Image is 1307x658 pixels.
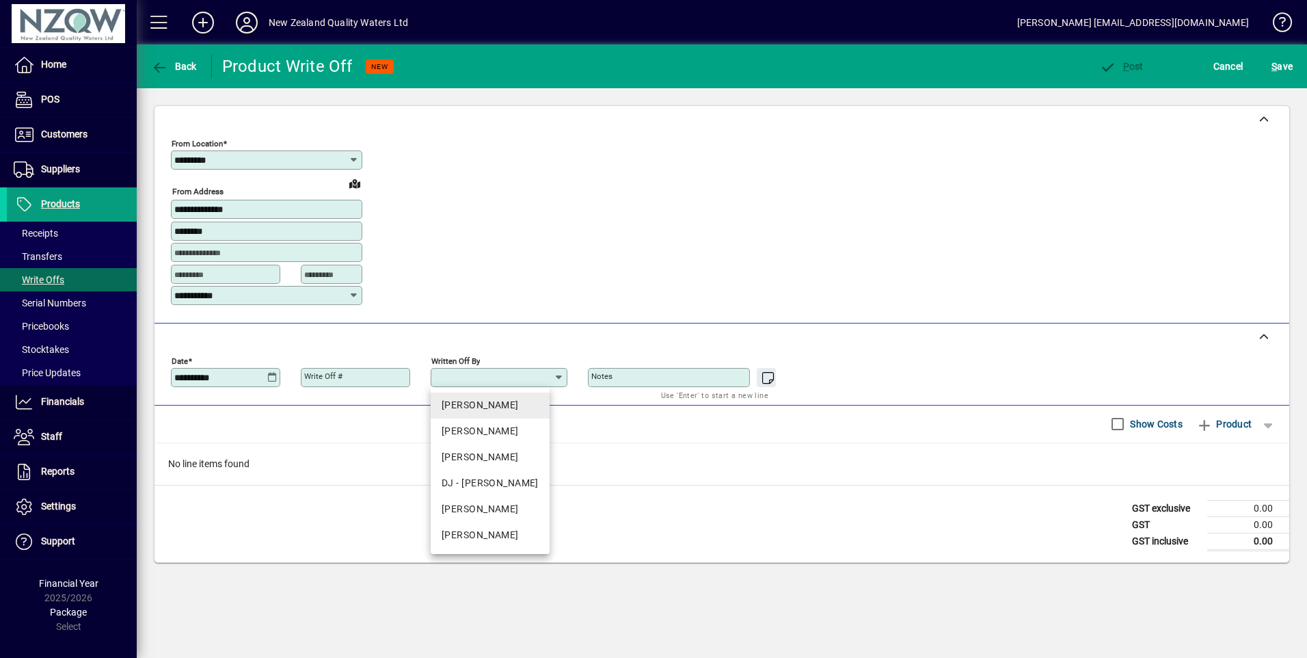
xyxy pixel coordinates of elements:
mat-hint: Use 'Enter' to start a new line [661,387,768,403]
td: 0.00 [1207,500,1289,516]
a: Reports [7,455,137,489]
span: Home [41,59,66,70]
button: Post [1096,54,1147,79]
span: ave [1271,55,1293,77]
span: Settings [41,501,76,512]
div: Product Write Off [222,55,352,77]
div: [PERSON_NAME] [442,450,539,464]
a: Suppliers [7,153,137,187]
a: View on map [344,172,366,194]
mat-option: FRANKY - Franky Taipiha [431,419,550,445]
span: Price Updates [14,367,81,378]
div: New Zealand Quality Waters Ltd [269,12,408,34]
div: No line items found [154,443,1289,485]
mat-label: Date [172,356,188,365]
mat-label: Notes [591,371,612,381]
button: Profile [225,10,269,35]
span: Staff [41,431,62,442]
span: Products [41,198,80,209]
mat-option: DJ - Digvijay Singh [431,471,550,497]
label: Show Costs [1127,417,1183,431]
mat-option: SAMMY - Sammy Tsui [431,523,550,549]
a: Knowledge Base [1263,3,1290,47]
span: NEW [371,62,388,71]
span: POS [41,94,59,105]
td: GST [1125,516,1207,533]
a: Serial Numbers [7,291,137,315]
a: POS [7,83,137,117]
td: GST inclusive [1125,533,1207,550]
a: Staff [7,420,137,454]
a: Receipts [7,222,137,245]
span: Receipts [14,228,58,239]
mat-option: CHRIS - Chris Goodin [431,445,550,471]
button: Product [1189,412,1258,436]
div: DJ - [PERSON_NAME] [442,476,539,490]
span: Reports [41,466,75,477]
button: Back [148,54,200,79]
a: Support [7,525,137,559]
span: Write Offs [14,274,64,285]
span: Pricebooks [14,321,69,332]
div: [PERSON_NAME] [442,424,539,438]
a: Stocktakes [7,338,137,361]
mat-label: Write Off # [304,371,342,381]
span: Stocktakes [14,344,69,355]
mat-label: From location [172,139,223,148]
span: Back [151,61,197,72]
a: Transfers [7,245,137,268]
button: Cancel [1210,54,1247,79]
span: Support [41,536,75,547]
div: [PERSON_NAME] [442,528,539,542]
button: Save [1268,54,1296,79]
div: [PERSON_NAME] [EMAIL_ADDRESS][DOMAIN_NAME] [1017,12,1249,34]
a: Write Offs [7,268,137,291]
span: S [1271,61,1277,72]
app-page-header-button: Back [137,54,212,79]
button: Add [181,10,225,35]
span: Financials [41,396,84,407]
a: Financials [7,385,137,419]
span: Product [1196,413,1252,435]
span: ost [1099,61,1144,72]
mat-label: Written off by [431,356,480,365]
a: Settings [7,490,137,524]
span: Serial Numbers [14,298,86,308]
td: 0.00 [1207,533,1289,550]
div: [PERSON_NAME] [442,502,539,516]
mat-option: JANET - Janet McCluskie [431,497,550,523]
td: GST exclusive [1125,500,1207,516]
span: Package [50,607,87,618]
a: Customers [7,118,137,152]
a: Home [7,48,137,82]
mat-option: ERIC - Eric Leung [431,393,550,419]
div: [PERSON_NAME] [442,398,539,412]
td: 0.00 [1207,516,1289,533]
span: Suppliers [41,163,80,174]
span: Financial Year [39,578,98,589]
a: Pricebooks [7,315,137,338]
span: Cancel [1213,55,1243,77]
span: Customers [41,129,87,140]
span: P [1123,61,1129,72]
a: Price Updates [7,361,137,384]
span: Transfers [14,251,62,262]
